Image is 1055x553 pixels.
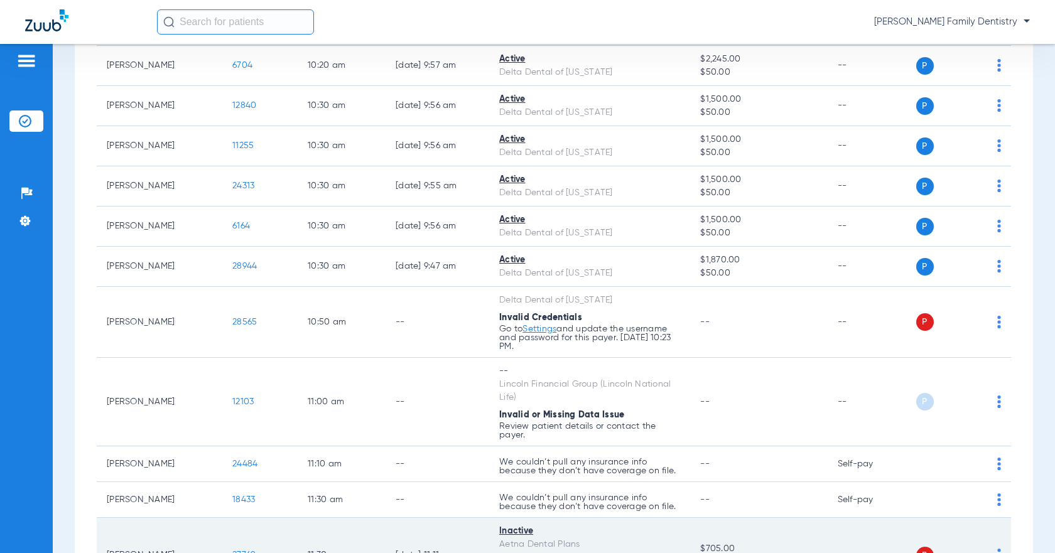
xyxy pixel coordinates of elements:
img: hamburger-icon [16,53,36,68]
span: P [916,393,934,411]
span: 24313 [232,181,254,190]
span: 11255 [232,141,254,150]
span: $1,500.00 [700,133,817,146]
div: Delta Dental of [US_STATE] [499,227,680,240]
td: -- [828,247,912,287]
td: -- [386,482,489,518]
td: -- [828,207,912,247]
p: We couldn’t pull any insurance info because they don’t have coverage on file. [499,493,680,511]
td: [PERSON_NAME] [97,46,222,86]
td: [PERSON_NAME] [97,247,222,287]
span: P [916,57,934,75]
span: P [916,258,934,276]
span: -- [700,397,710,406]
div: Active [499,213,680,227]
img: group-dot-blue.svg [997,260,1001,272]
td: 10:30 AM [298,247,386,287]
td: 11:10 AM [298,446,386,482]
span: $1,500.00 [700,213,817,227]
span: $50.00 [700,66,817,79]
p: Go to and update the username and password for this payer. [DATE] 10:23 PM. [499,325,680,351]
a: Settings [522,325,556,333]
td: [DATE] 9:55 AM [386,166,489,207]
span: $50.00 [700,146,817,159]
td: 11:00 AM [298,358,386,446]
img: group-dot-blue.svg [997,458,1001,470]
input: Search for patients [157,9,314,35]
span: $2,245.00 [700,53,817,66]
span: $1,500.00 [700,93,817,106]
td: Self-pay [828,482,912,518]
td: -- [386,358,489,446]
div: Inactive [499,525,680,538]
span: -- [700,318,710,326]
td: 10:20 AM [298,46,386,86]
span: $1,500.00 [700,173,817,186]
td: -- [828,126,912,166]
span: 12103 [232,397,254,406]
td: -- [828,46,912,86]
div: Lincoln Financial Group (Lincoln National Life) [499,378,680,404]
span: 6704 [232,61,252,70]
td: [PERSON_NAME] [97,207,222,247]
span: P [916,97,934,115]
span: $50.00 [700,186,817,200]
span: P [916,178,934,195]
span: [PERSON_NAME] Family Dentistry [874,16,1030,28]
td: [PERSON_NAME] [97,358,222,446]
td: [DATE] 9:56 AM [386,207,489,247]
p: Review patient details or contact the payer. [499,422,680,439]
span: $50.00 [700,267,817,280]
div: Delta Dental of [US_STATE] [499,106,680,119]
iframe: Chat Widget [992,493,1055,553]
span: $50.00 [700,227,817,240]
span: Invalid Credentials [499,313,582,322]
td: -- [828,166,912,207]
span: 6164 [232,222,250,230]
img: Zuub Logo [25,9,68,31]
span: 28944 [232,262,257,271]
span: P [916,137,934,155]
p: We couldn’t pull any insurance info because they don’t have coverage on file. [499,458,680,475]
span: 24484 [232,459,257,468]
td: [PERSON_NAME] [97,287,222,358]
td: 10:30 AM [298,207,386,247]
td: 10:50 AM [298,287,386,358]
img: group-dot-blue.svg [997,316,1001,328]
div: Delta Dental of [US_STATE] [499,294,680,307]
div: Active [499,254,680,267]
span: 28565 [232,318,257,326]
span: Invalid or Missing Data Issue [499,411,624,419]
div: Active [499,133,680,146]
span: $1,870.00 [700,254,817,267]
img: group-dot-blue.svg [997,99,1001,112]
td: Self-pay [828,446,912,482]
span: 18433 [232,495,255,504]
td: [DATE] 9:56 AM [386,126,489,166]
div: Delta Dental of [US_STATE] [499,146,680,159]
td: 10:30 AM [298,86,386,126]
td: [DATE] 9:57 AM [386,46,489,86]
td: [DATE] 9:56 AM [386,86,489,126]
span: -- [700,459,710,468]
div: Delta Dental of [US_STATE] [499,267,680,280]
img: Search Icon [163,16,175,28]
div: Aetna Dental Plans [499,538,680,551]
img: group-dot-blue.svg [997,220,1001,232]
td: -- [828,358,912,446]
span: -- [700,495,710,504]
div: Active [499,173,680,186]
td: 10:30 AM [298,166,386,207]
td: -- [828,86,912,126]
td: [PERSON_NAME] [97,126,222,166]
td: [PERSON_NAME] [97,482,222,518]
img: group-dot-blue.svg [997,395,1001,408]
div: Active [499,53,680,66]
div: Delta Dental of [US_STATE] [499,186,680,200]
div: Delta Dental of [US_STATE] [499,66,680,79]
td: [DATE] 9:47 AM [386,247,489,287]
img: group-dot-blue.svg [997,180,1001,192]
span: P [916,313,934,331]
img: group-dot-blue.svg [997,139,1001,152]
